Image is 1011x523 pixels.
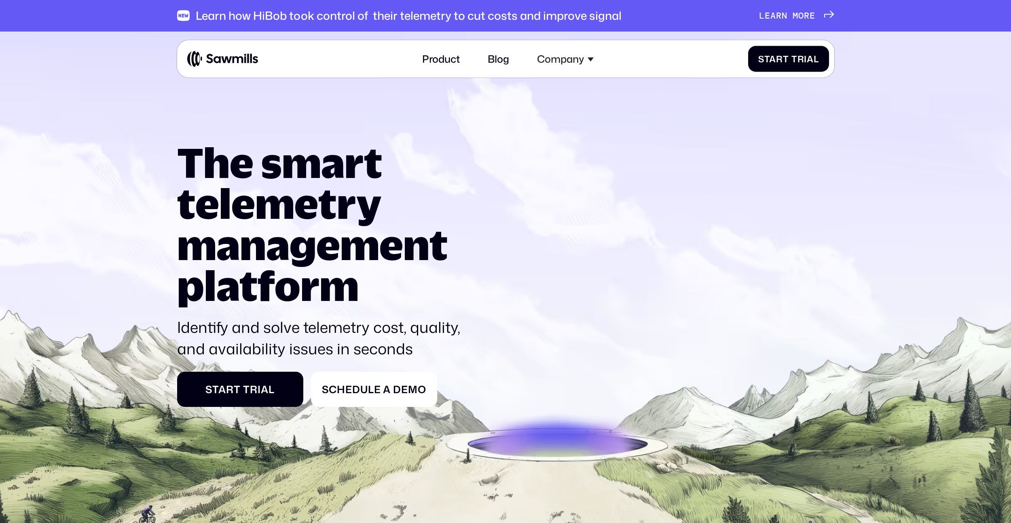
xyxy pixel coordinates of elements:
[321,383,427,396] div: Schedule a Demo
[177,142,470,305] h1: The smart telemetry management platform
[187,383,294,396] div: Start Trial
[196,9,622,23] div: Learn how HiBob took control of their telemetry to cut costs and improve signal
[537,53,584,65] div: Company
[759,11,815,21] div: Learn more
[758,54,819,64] div: Start Trial
[177,372,304,407] a: Start Trial
[480,45,517,73] a: Blog
[415,45,468,73] a: Product
[177,317,470,359] p: Identify and solve telemetry cost, quality, and availability issues in seconds
[311,372,438,407] a: Schedule a Demo
[748,46,829,72] a: Start Trial
[759,11,834,21] a: Learn more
